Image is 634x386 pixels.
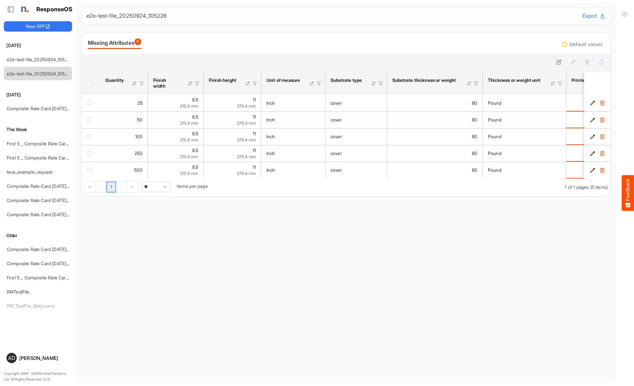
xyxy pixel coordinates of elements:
[483,145,566,162] td: Pound is template cell Column Header httpsnorthellcomontologiesmapping-rulesmaterialhasmaterialth...
[8,355,15,361] span: AD
[387,128,483,145] td: 80 is template cell Column Header httpsnorthellcomontologiesmapping-rulesmaterialhasmaterialthick...
[7,155,90,160] a: First 5 _ Composite Rate Card [DATE] (2)
[7,183,83,189] a: Composite Rate Card [DATE]_smaller
[88,38,141,47] div: Missing Attributes
[81,128,100,145] td: checkbox
[584,145,612,162] td: f0ffe3eb-f225-4033-822b-ab188cd15422 is template cell Column Header
[488,77,542,83] div: Thickness or weight unit
[566,128,624,145] td: is template cell Column Header httpsnorthellcomontologiesmapping-rulesmanufacturinghasprintedsides
[566,162,624,179] td: is template cell Column Header httpsnorthellcomontologiesmapping-rulesmanufacturinghasprintedsides
[589,167,596,173] button: Edit
[148,111,204,128] td: 8.5 is template cell Column Header httpsnorthellcomontologiesmapping-rulesmeasurementhasfinishsiz...
[572,77,600,83] div: Printed sides
[331,117,342,122] span: cover
[488,100,501,106] span: Pound
[153,77,179,89] div: Finish width
[100,145,148,162] td: 250 is template cell Column Header httpsnorthellcomontologiesmapping-rulesorderhasquantity
[81,179,611,196] div: Pager Container
[7,198,83,203] a: Composite Rate Card [DATE]_smaller
[253,97,256,102] span: 11
[325,162,387,179] td: cover is template cell Column Header httpsnorthellcomontologiesmapping-rulesmaterialhassubstratem...
[472,100,477,106] span: 80
[378,81,384,86] div: Filter Icon
[180,103,198,109] span: 215.9 mm
[266,77,301,83] div: Unit of measure
[106,181,116,193] a: Page 1 of 1 Pages
[483,95,566,111] td: Pound is template cell Column Header httpsnorthellcomontologiesmapping-rulesmaterialhasmaterialth...
[135,38,141,45] span: 5
[135,134,143,139] span: 100
[105,77,123,83] div: Quantity
[325,95,387,111] td: cover is template cell Column Header httpsnorthellcomontologiesmapping-rulesmaterialhassubstratem...
[261,95,325,111] td: Inch is template cell Column Header httpsnorthellcomontologiesmapping-rulesmeasurementhasunitofme...
[266,100,275,106] span: Inch
[252,81,258,86] div: Filter Icon
[589,150,596,157] button: Edit
[237,103,256,109] span: 279.4 mm
[387,162,483,179] td: 80 is template cell Column Header httpsnorthellcomontologiesmapping-rulesmaterialhasmaterialthick...
[237,154,256,159] span: 279.4 mm
[148,145,204,162] td: 8.5 is template cell Column Header httpsnorthellcomontologiesmapping-rulesmeasurementhasfinishsiz...
[7,169,52,175] a: teva_example_request
[584,95,612,111] td: 19cb3ea0-5617-4fb6-b8a4-de37ca42674e is template cell Column Header
[116,181,127,193] div: Go to next page
[7,212,112,217] a: Composite Rate Card [DATE] mapping test_deleted
[7,246,83,252] a: Composite Rate Card [DATE]_smaller
[488,167,501,173] span: Pound
[472,167,477,173] span: 80
[557,81,563,86] div: Filter Icon
[148,95,204,111] td: 8.5 is template cell Column Header httpsnorthellcomontologiesmapping-rulesmeasurementhasfinishsiz...
[180,137,198,142] span: 215.9 mm
[331,150,342,156] span: cover
[7,275,84,280] a: First 5 _ Composite Rate Card [DATE]
[325,128,387,145] td: cover is template cell Column Header httpsnorthellcomontologiesmapping-rulesmaterialhassubstratem...
[325,145,387,162] td: cover is template cell Column Header httpsnorthellcomontologiesmapping-rulesmaterialhassubstratem...
[100,128,148,145] td: 100 is template cell Column Header httpsnorthellcomontologiesmapping-rulesorderhasquantity
[261,162,325,179] td: Inch is template cell Column Header httpsnorthellcomontologiesmapping-rulesmeasurementhasunitofme...
[599,117,605,123] button: Delete
[81,72,100,95] th: Header checkbox
[100,162,148,179] td: 500 is template cell Column Header httpsnorthellcomontologiesmapping-rulesorderhasquantity
[87,13,577,19] h6: e2e-test-file_20250924_105226
[180,171,198,176] span: 215.9 mm
[4,21,72,32] button: New RFP
[584,162,612,179] td: a8b3faf3-1e78-4861-b16e-399fcb09ef32 is template cell Column Header
[488,134,501,139] span: Pound
[473,81,479,86] div: Filter Icon
[266,134,275,139] span: Inch
[148,128,204,145] td: 8.5 is template cell Column Header httpsnorthellcomontologiesmapping-rulesmeasurementhasfinishsiz...
[137,100,143,106] span: 25
[472,134,477,139] span: 80
[253,148,256,153] span: 11
[253,164,256,170] span: 11
[316,81,322,86] div: Filter Icon
[331,77,362,83] div: Substrate type
[81,145,100,162] td: checkbox
[4,42,72,49] h6: [DATE]
[387,95,483,111] td: 80 is template cell Column Header httpsnorthellcomontologiesmapping-rulesmaterialhasmaterialthick...
[7,141,90,146] a: First 5 _ Composite Rate Card [DATE] (2)
[4,371,72,382] p: Copyright 2004 - 2025 Northell Partners Ltd. All Rights Reserved. v 1.1.0
[266,167,275,173] span: Inch
[331,100,342,106] span: cover
[192,148,198,153] span: 8.5
[36,6,73,13] h1: ResponseOS
[137,117,143,122] span: 50
[589,133,596,140] button: Edit
[100,111,148,128] td: 50 is template cell Column Header httpsnorthellcomontologiesmapping-rulesorderhasquantity
[237,137,256,142] span: 279.4 mm
[95,181,106,193] div: Go to previous page
[84,181,95,193] div: Go to first page
[141,182,170,192] span: Pagerdropdown
[7,289,30,294] a: RMTestFile
[599,167,605,173] button: Delete
[204,95,261,111] td: 11 is template cell Column Header httpsnorthellcomontologiesmapping-rulesmeasurementhasfinishsize...
[139,81,145,86] div: Filter Icon
[204,162,261,179] td: 11 is template cell Column Header httpsnorthellcomontologiesmapping-rulesmeasurementhasfinishsize...
[81,111,100,128] td: checkbox
[565,184,589,190] span: 1 of 1 pages
[253,114,256,120] span: 11
[261,145,325,162] td: Inch is template cell Column Header httpsnorthellcomontologiesmapping-rulesmeasurementhasunitofme...
[192,97,198,102] span: 8.5
[599,133,605,140] button: Delete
